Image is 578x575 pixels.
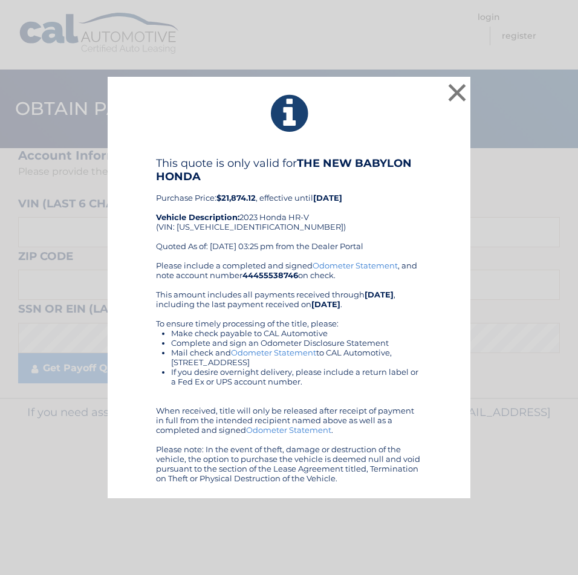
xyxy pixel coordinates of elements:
li: Complete and sign an Odometer Disclosure Statement [171,338,422,348]
a: Odometer Statement [313,261,398,270]
h4: This quote is only valid for [156,157,422,183]
b: $21,874.12 [216,193,256,203]
div: Purchase Price: , effective until 2023 Honda HR-V (VIN: [US_VEHICLE_IDENTIFICATION_NUMBER]) Quote... [156,157,422,261]
b: [DATE] [311,299,340,309]
li: If you desire overnight delivery, please include a return label or a Fed Ex or UPS account number. [171,367,422,386]
b: THE NEW BABYLON HONDA [156,157,412,183]
div: Please include a completed and signed , and note account number on check. This amount includes al... [156,261,422,483]
a: Odometer Statement [246,425,331,435]
b: 44455538746 [242,270,298,280]
strong: Vehicle Description: [156,212,239,222]
li: Mail check and to CAL Automotive, [STREET_ADDRESS] [171,348,422,367]
button: × [445,80,469,105]
b: [DATE] [365,290,394,299]
li: Make check payable to CAL Automotive [171,328,422,338]
a: Odometer Statement [231,348,316,357]
b: [DATE] [313,193,342,203]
